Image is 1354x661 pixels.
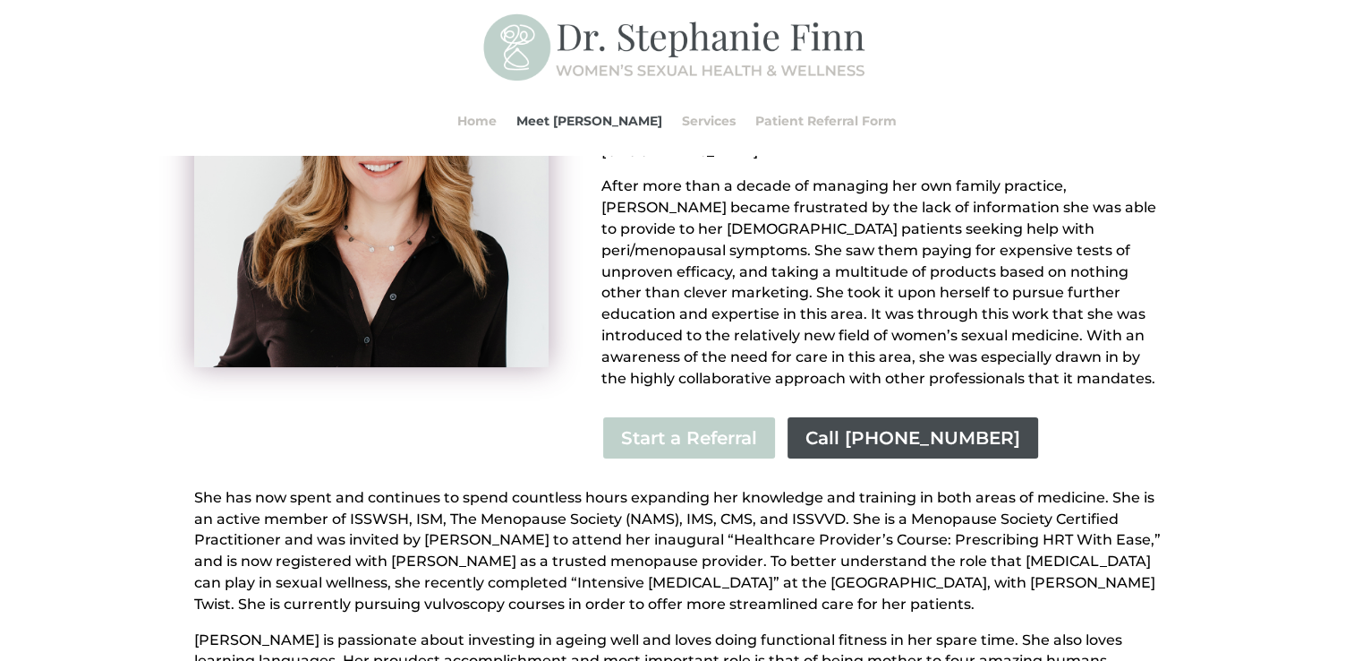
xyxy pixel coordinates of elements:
a: Call [PHONE_NUMBER] [786,416,1040,460]
a: Meet [PERSON_NAME] [516,87,662,155]
p: After more than a decade of managing her own family practice, [PERSON_NAME] became frustrated by ... [601,176,1160,389]
a: Home [457,87,497,155]
p: She has now spent and continues to spend countless hours expanding her knowledge and training in ... [194,487,1161,630]
a: Start a Referral [601,416,777,460]
img: Stephanie Finn Headshot 02 [194,13,549,367]
a: Services [682,87,736,155]
a: Patient Referral Form [755,87,897,155]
